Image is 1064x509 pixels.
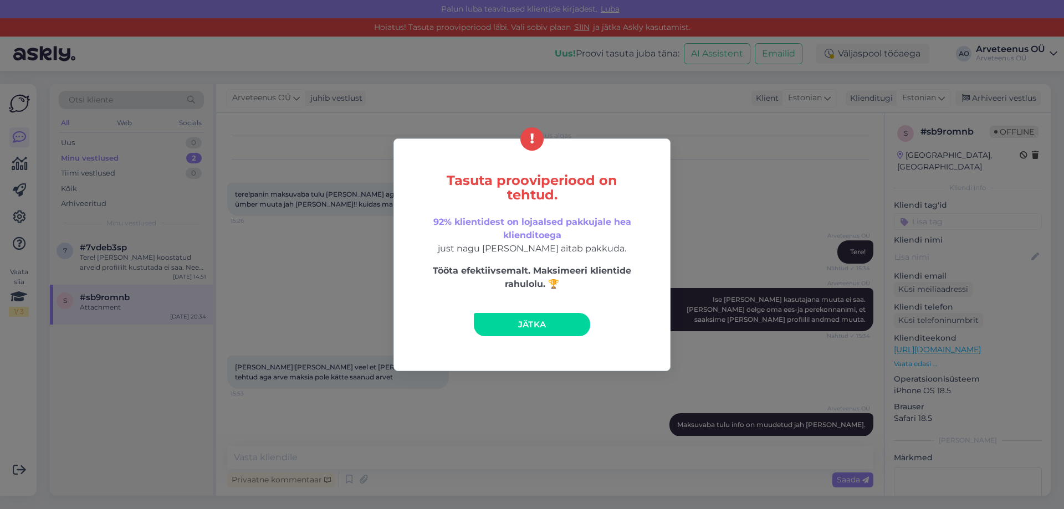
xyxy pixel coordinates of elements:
h5: Tasuta prooviperiood on tehtud. [417,173,647,202]
span: 92% klientidest on lojaalsed pakkujale hea klienditoega [433,217,631,240]
span: Jätka [518,319,546,330]
p: just nagu [PERSON_NAME] aitab pakkuda. [417,215,647,255]
a: Jätka [474,313,590,336]
p: Tööta efektiivsemalt. Maksimeeri klientide rahulolu. 🏆 [417,264,647,291]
